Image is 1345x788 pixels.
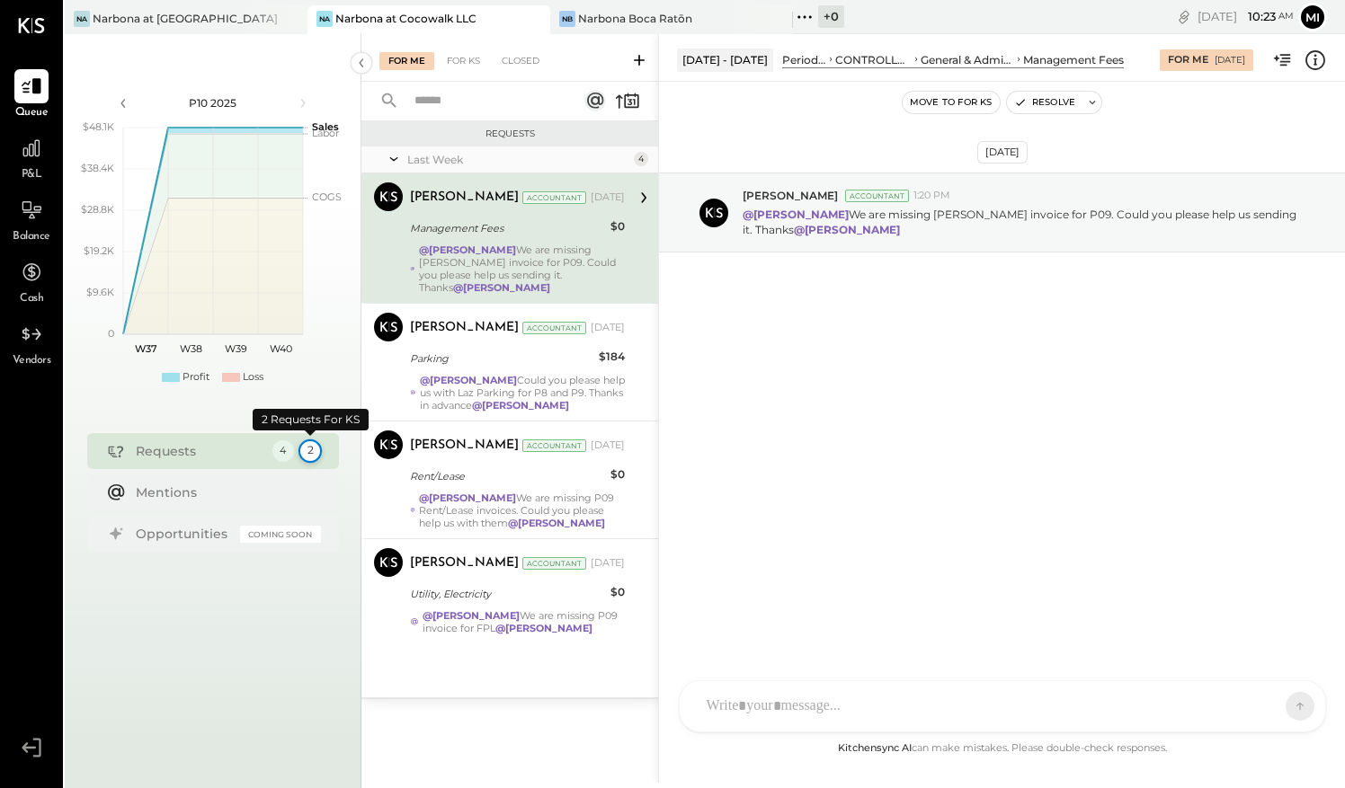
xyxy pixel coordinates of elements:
[977,141,1028,164] div: [DATE]
[743,208,849,221] strong: @[PERSON_NAME]
[410,350,593,367] div: Parking
[1298,3,1327,31] button: Mi
[183,370,209,385] div: Profit
[599,348,625,366] div: $184
[243,370,263,385] div: Loss
[410,219,605,237] div: Management Fees
[438,52,489,70] div: For KS
[1,317,62,369] a: Vendors
[610,583,625,601] div: $0
[743,207,1301,237] p: We are missing [PERSON_NAME] invoice for P09. Could you please help us sending it. Thanks
[407,152,629,167] div: Last Week
[591,321,625,335] div: [DATE]
[453,281,550,294] strong: @[PERSON_NAME]
[508,517,605,529] strong: @[PERSON_NAME]
[22,167,42,183] span: P&L
[312,190,342,203] text: COGS
[423,609,625,634] div: We are missing P09 invoice for FPL
[312,120,339,133] text: Sales
[493,52,548,70] div: Closed
[370,128,649,140] div: Requests
[522,557,586,570] div: Accountant
[1175,7,1193,26] div: copy link
[1198,8,1294,25] div: [DATE]
[610,217,625,235] div: $0
[677,49,773,71] div: [DATE] - [DATE]
[835,52,912,67] div: CONTROLLABLE EXPENSES
[224,342,246,355] text: W39
[634,152,648,166] div: 4
[298,439,321,463] div: 2
[253,409,369,430] div: 2 Requests For KS
[84,244,114,257] text: $19.2K
[83,120,114,133] text: $48.1K
[269,342,291,355] text: W40
[13,353,51,369] span: Vendors
[410,585,605,603] div: Utility, Electricity
[1023,52,1124,67] div: Management Fees
[578,11,692,26] div: Narbona Boca Ratōn
[782,52,826,67] div: Period P&L
[410,319,519,337] div: [PERSON_NAME]
[818,5,844,28] div: + 0
[136,483,312,501] div: Mentions
[240,526,321,543] div: Coming Soon
[81,203,114,216] text: $28.8K
[420,374,517,386] strong: @[PERSON_NAME]
[1,69,62,121] a: Queue
[136,525,231,543] div: Opportunities
[420,374,625,412] div: Could you please help us with Laz Parking for P8 and P9. Thanks in advance
[316,11,333,27] div: Na
[794,223,900,236] strong: @[PERSON_NAME]
[272,440,294,462] div: 4
[419,491,625,529] div: We are missing P09 Rent/Lease invoices. Could you please help us with them
[134,342,156,355] text: W37
[137,95,289,111] div: P10 2025
[410,467,605,485] div: Rent/Lease
[93,11,281,26] div: Narbona at [GEOGRAPHIC_DATA] LLC
[419,243,516,256] strong: @[PERSON_NAME]
[379,52,434,70] div: For Me
[423,609,520,622] strong: @[PERSON_NAME]
[591,438,625,453] div: [DATE]
[591,556,625,571] div: [DATE]
[419,243,625,294] div: We are missing [PERSON_NAME] invoice for P09. Could you please help us sending it. Thanks
[522,322,586,334] div: Accountant
[410,554,519,572] div: [PERSON_NAME]
[559,11,575,27] div: NB
[74,11,90,27] div: Na
[1,255,62,307] a: Cash
[495,622,592,634] strong: @[PERSON_NAME]
[13,229,50,245] span: Balance
[591,190,625,205] div: [DATE]
[335,11,477,26] div: Narbona at Cocowalk LLC
[472,399,569,412] strong: @[PERSON_NAME]
[410,189,519,207] div: [PERSON_NAME]
[312,127,339,139] text: Labor
[179,342,201,355] text: W38
[522,439,586,452] div: Accountant
[136,442,263,460] div: Requests
[903,92,1000,113] button: Move to for ks
[1168,53,1208,67] div: For Me
[410,437,519,455] div: [PERSON_NAME]
[108,327,114,340] text: 0
[610,465,625,483] div: $0
[1007,92,1082,113] button: Resolve
[921,52,1014,67] div: General & Administrative Expenses
[522,191,586,204] div: Accountant
[20,291,43,307] span: Cash
[1,193,62,245] a: Balance
[743,188,838,203] span: [PERSON_NAME]
[1215,54,1245,66] div: [DATE]
[845,190,909,202] div: Accountant
[86,286,114,298] text: $9.6K
[1,131,62,183] a: P&L
[419,491,516,504] strong: @[PERSON_NAME]
[15,105,49,121] span: Queue
[81,162,114,174] text: $38.4K
[913,189,950,203] span: 1:20 PM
